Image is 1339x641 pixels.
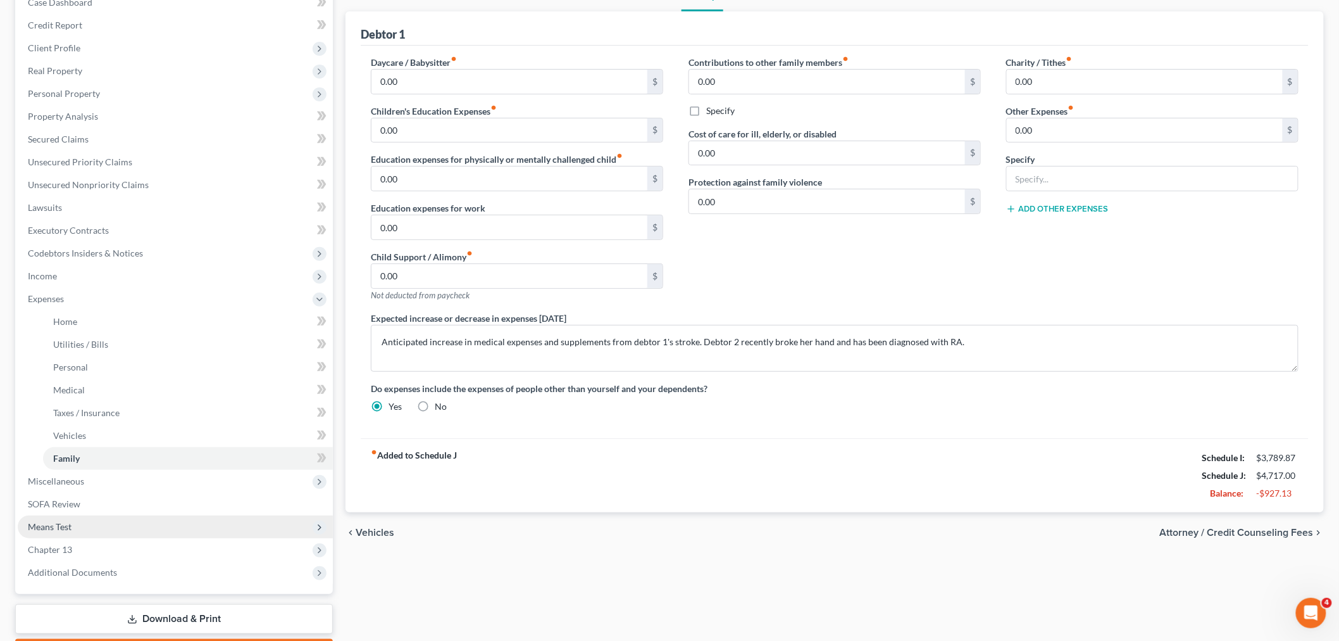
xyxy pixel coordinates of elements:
[53,384,85,395] span: Medical
[28,293,64,304] span: Expenses
[371,105,497,118] label: Children's Education Expenses
[53,407,120,418] span: Taxes / Insurance
[43,447,333,470] a: Family
[1006,56,1073,69] label: Charity / Tithes
[361,27,405,42] div: Debtor 1
[689,141,965,165] input: --
[356,528,394,538] span: Vehicles
[688,175,822,189] label: Protection against family violence
[1202,470,1247,481] strong: Schedule J:
[28,111,98,122] span: Property Analysis
[28,134,89,144] span: Secured Claims
[28,521,72,532] span: Means Test
[1283,118,1298,143] div: $
[28,270,57,281] span: Income
[43,424,333,447] a: Vehicles
[43,333,333,356] a: Utilities / Bills
[647,118,663,143] div: $
[28,202,62,213] span: Lawsuits
[371,264,647,288] input: --
[1066,56,1073,62] i: fiber_manual_record
[371,56,457,69] label: Daycare / Babysitter
[435,400,447,413] label: No
[1257,487,1299,500] div: -$927.13
[18,196,333,219] a: Lawsuits
[647,70,663,94] div: $
[371,382,1299,395] label: Do expenses include the expenses of people other than yourself and your dependents?
[28,544,72,555] span: Chapter 13
[389,400,402,413] label: Yes
[616,153,623,159] i: fiber_manual_record
[371,153,623,166] label: Education expenses for physically or mentally challenged child
[1006,153,1035,166] label: Specify
[1160,528,1324,538] button: Attorney / Credit Counseling Fees chevron_right
[1257,452,1299,464] div: $3,789.87
[371,118,647,143] input: --
[53,430,86,441] span: Vehicles
[1283,70,1298,94] div: $
[28,248,143,258] span: Codebtors Insiders & Notices
[1007,70,1283,94] input: --
[18,128,333,151] a: Secured Claims
[43,356,333,379] a: Personal
[53,362,88,372] span: Personal
[43,379,333,402] a: Medical
[1322,598,1332,608] span: 4
[28,567,117,578] span: Additional Documents
[18,105,333,128] a: Property Analysis
[28,179,149,190] span: Unsecured Nonpriority Claims
[43,310,333,333] a: Home
[965,141,980,165] div: $
[43,402,333,424] a: Taxes / Insurance
[1211,488,1244,498] strong: Balance:
[18,174,333,196] a: Unsecured Nonpriority Claims
[689,70,965,94] input: --
[647,167,663,191] div: $
[28,225,109,236] span: Executory Contracts
[28,156,132,167] span: Unsecured Priority Claims
[53,339,108,350] span: Utilities / Bills
[371,449,457,502] strong: Added to Schedule J
[1007,167,1298,191] input: Specify...
[689,189,965,213] input: --
[53,316,77,327] span: Home
[1006,105,1074,118] label: Other Expenses
[28,42,80,53] span: Client Profile
[18,493,333,516] a: SOFA Review
[1202,452,1245,463] strong: Schedule I:
[1007,118,1283,143] input: --
[28,20,82,30] span: Credit Report
[28,498,80,509] span: SOFA Review
[371,215,647,239] input: --
[1314,528,1324,538] i: chevron_right
[371,70,647,94] input: --
[18,14,333,37] a: Credit Report
[371,290,470,300] span: Not deducted from paycheck
[346,528,356,538] i: chevron_left
[28,88,100,99] span: Personal Property
[490,105,497,111] i: fiber_manual_record
[1296,598,1326,628] iframe: Intercom live chat
[1068,105,1074,111] i: fiber_manual_record
[28,65,82,76] span: Real Property
[706,105,735,117] label: Specify
[15,604,333,634] a: Download & Print
[647,264,663,288] div: $
[371,167,647,191] input: --
[451,56,457,62] i: fiber_manual_record
[346,528,394,538] button: chevron_left Vehicles
[466,250,473,257] i: fiber_manual_record
[688,127,837,141] label: Cost of care for ill, elderly, or disabled
[647,215,663,239] div: $
[53,453,80,464] span: Family
[371,250,473,263] label: Child Support / Alimony
[18,151,333,174] a: Unsecured Priority Claims
[28,476,84,486] span: Miscellaneous
[371,201,485,215] label: Education expenses for work
[1160,528,1314,538] span: Attorney / Credit Counseling Fees
[18,219,333,242] a: Executory Contracts
[371,449,377,455] i: fiber_manual_record
[688,56,849,69] label: Contributions to other family members
[1006,204,1109,214] button: Add Other Expenses
[371,312,566,325] label: Expected increase or decrease in expenses [DATE]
